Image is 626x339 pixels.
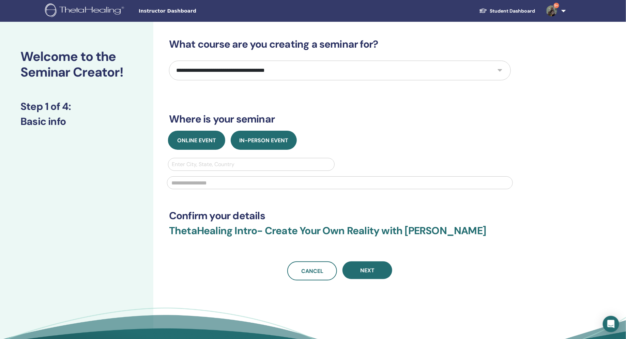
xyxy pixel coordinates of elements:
img: default.jpg [546,5,557,16]
span: Next [360,267,375,274]
h3: Confirm your details [169,210,511,222]
img: graduation-cap-white.svg [479,8,487,14]
h3: Basic info [20,115,133,128]
button: Online Event [168,131,225,150]
span: Cancel [301,268,323,275]
a: Student Dashboard [474,5,541,17]
img: logo.png [45,3,126,19]
h3: ThetaHealing Intro- Create Your Own Reality with [PERSON_NAME] [169,225,511,245]
span: 9+ [554,3,559,8]
span: In-Person Event [239,137,288,144]
span: Online Event [177,137,216,144]
span: Instructor Dashboard [139,7,241,15]
h3: What course are you creating a seminar for? [169,38,511,50]
h3: Where is your seminar [169,113,511,125]
div: Open Intercom Messenger [603,316,619,332]
h2: Welcome to the Seminar Creator! [20,49,133,80]
button: Next [342,261,392,279]
h3: Step 1 of 4 : [20,100,133,113]
a: Cancel [287,261,337,280]
button: In-Person Event [231,131,297,150]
